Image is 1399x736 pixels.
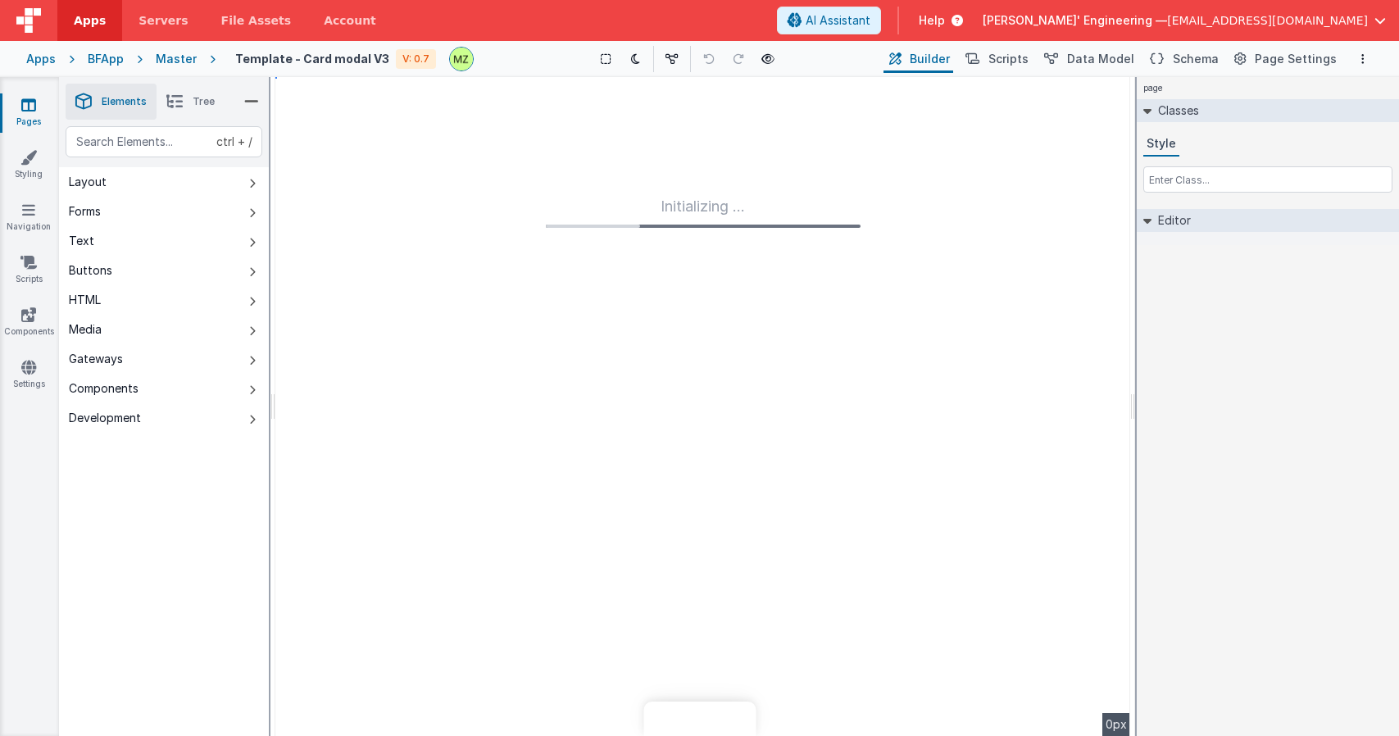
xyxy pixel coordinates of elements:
h4: page [1137,77,1170,99]
div: Apps [26,51,56,67]
div: --> [275,77,1130,736]
button: Data Model [1038,45,1138,73]
div: Buttons [69,262,112,279]
span: Page Settings [1255,51,1337,67]
button: AI Assistant [777,7,881,34]
div: V: 0.7 [396,49,436,69]
div: Gateways [69,351,123,367]
span: AI Assistant [806,12,870,29]
span: Scripts [988,51,1029,67]
div: Media [69,321,102,338]
span: Builder [910,51,950,67]
button: Media [59,315,269,344]
button: Gateways [59,344,269,374]
div: HTML [69,292,101,308]
span: [EMAIL_ADDRESS][DOMAIN_NAME] [1167,12,1368,29]
div: Layout [69,174,107,190]
iframe: Marker.io feedback button [643,702,756,736]
span: Help [919,12,945,29]
span: [PERSON_NAME]' Engineering — [983,12,1167,29]
button: Development [59,403,269,433]
div: BFApp [88,51,124,67]
div: Forms [69,203,101,220]
h4: Template - Card modal V3 [235,52,389,65]
h2: Editor [1151,209,1191,232]
div: Components [69,380,139,397]
button: Page Settings [1229,45,1340,73]
span: Servers [139,12,188,29]
button: Options [1353,49,1373,69]
div: Text [69,233,94,249]
span: Apps [74,12,106,29]
div: ctrl [216,134,234,150]
span: File Assets [221,12,292,29]
button: Schema [1144,45,1222,73]
button: [PERSON_NAME]' Engineering — [EMAIL_ADDRESS][DOMAIN_NAME] [983,12,1386,29]
button: Style [1143,132,1179,157]
span: + / [216,126,252,157]
img: 095be3719ea6209dc2162ba73c069c80 [450,48,473,70]
span: Elements [102,95,147,108]
input: Enter Class... [1143,166,1392,193]
div: 0px [1102,713,1130,736]
div: Initializing ... [546,195,861,228]
button: HTML [59,285,269,315]
span: Schema [1173,51,1219,67]
input: Search Elements... [66,126,262,157]
button: Components [59,374,269,403]
button: Forms [59,197,269,226]
div: Master [156,51,197,67]
button: Text [59,226,269,256]
span: Data Model [1067,51,1134,67]
span: Tree [193,95,215,108]
div: Development [69,410,141,426]
button: Buttons [59,256,269,285]
button: Builder [883,45,953,73]
button: Scripts [960,45,1032,73]
h2: Classes [1151,99,1199,122]
button: Layout [59,167,269,197]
